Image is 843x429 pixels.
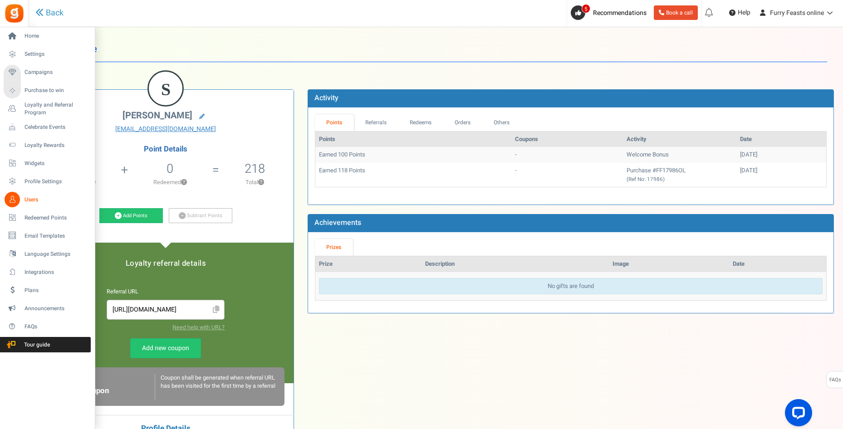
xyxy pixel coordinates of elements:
[25,87,88,94] span: Purchase to win
[25,123,88,131] span: Celebrate Events
[4,246,91,262] a: Language Settings
[38,145,294,153] h4: Point Details
[54,378,155,395] h6: Loyalty Referral Coupon
[725,5,754,20] a: Help
[25,287,88,294] span: Plans
[354,114,398,131] a: Referrals
[25,68,88,76] span: Campaigns
[167,162,173,175] h5: 0
[209,302,224,318] span: Click to Copy
[654,5,698,20] a: Book a call
[770,8,824,18] span: Furry Feasts online
[593,8,647,18] span: Recommendations
[4,156,91,171] a: Widgets
[315,256,421,272] th: Prize
[623,163,736,187] td: Purchase #FF17986OL
[4,101,91,117] a: Loyalty and Referral Program
[4,174,91,189] a: Profile Settings
[623,132,736,147] th: Activity
[129,178,211,186] p: Redeemed
[25,323,88,331] span: FAQs
[25,160,88,167] span: Widgets
[25,101,91,117] span: Loyalty and Referral Program
[4,341,68,349] span: Tour guide
[25,214,88,222] span: Redeemed Points
[25,50,88,58] span: Settings
[829,371,841,389] span: FAQs
[582,4,590,13] span: 5
[511,147,623,163] td: -
[172,323,225,331] a: Need help with URL?
[735,8,750,17] span: Help
[623,147,736,163] td: Welcome Bonus
[25,250,88,258] span: Language Settings
[319,278,823,295] div: No gifts are found
[25,178,88,185] span: Profile Settings
[47,259,284,268] h5: Loyalty referral details
[181,180,187,185] button: ?
[4,228,91,244] a: Email Templates
[421,256,609,272] th: Description
[45,125,287,134] a: [EMAIL_ADDRESS][DOMAIN_NAME]
[4,319,91,334] a: FAQs
[627,175,665,183] small: (Ref No: 17986)
[4,47,91,62] a: Settings
[25,232,88,240] span: Email Templates
[609,256,729,272] th: Image
[4,65,91,80] a: Campaigns
[482,114,521,131] a: Others
[315,163,511,187] td: Earned 118 Points
[44,36,827,62] h1: User Profile
[107,289,225,295] h6: Referral URL
[4,301,91,316] a: Announcements
[4,83,91,98] a: Purchase to win
[398,114,443,131] a: Redeems
[571,5,650,20] a: 5 Recommendations
[315,239,353,256] a: Prizes
[511,163,623,187] td: -
[258,180,264,185] button: ?
[4,137,91,153] a: Loyalty Rewards
[25,305,88,312] span: Announcements
[25,141,88,149] span: Loyalty Rewards
[511,132,623,147] th: Coupons
[155,374,278,400] div: Coupon shall be generated when referral URL has been visited for the first time by a referral
[315,114,354,131] a: Points
[729,256,826,272] th: Date
[169,208,232,224] a: Subtract Points
[25,32,88,40] span: Home
[220,178,289,186] p: Total
[736,132,826,147] th: Date
[740,151,823,159] div: [DATE]
[245,162,265,175] h5: 218
[314,217,361,228] b: Achievements
[315,147,511,163] td: Earned 100 Points
[314,93,338,103] b: Activity
[25,268,88,276] span: Integrations
[315,132,511,147] th: Points
[740,166,823,175] div: [DATE]
[99,208,163,224] a: Add Points
[443,114,482,131] a: Orders
[4,192,91,207] a: Users
[25,196,88,204] span: Users
[4,264,91,280] a: Integrations
[4,210,91,225] a: Redeemed Points
[4,3,25,24] img: Gratisfaction
[123,109,192,122] span: [PERSON_NAME]
[149,72,182,107] figcaption: S
[4,119,91,135] a: Celebrate Events
[130,338,201,358] a: Add new coupon
[4,283,91,298] a: Plans
[4,29,91,44] a: Home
